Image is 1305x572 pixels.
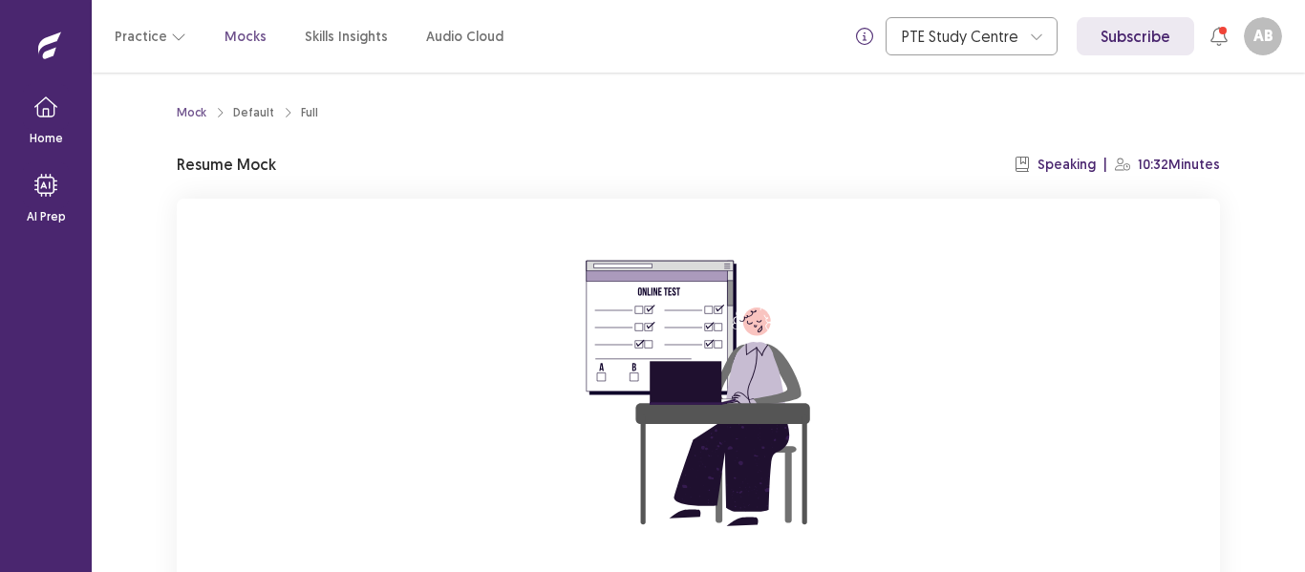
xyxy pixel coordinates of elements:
[902,18,1020,54] div: PTE Study Centre
[233,104,274,121] div: Default
[225,27,267,47] a: Mocks
[426,27,503,47] a: Audio Cloud
[1077,17,1194,55] a: Subscribe
[177,104,318,121] nav: breadcrumb
[177,153,276,176] p: Resume Mock
[30,130,63,147] p: Home
[1103,155,1107,175] p: |
[301,104,318,121] div: Full
[27,208,66,225] p: AI Prep
[847,19,882,53] button: info
[177,104,206,121] a: Mock
[1038,155,1096,175] p: Speaking
[1138,155,1220,175] p: 10:32 Minutes
[1244,17,1282,55] button: AB
[526,222,870,565] img: attend-mock
[115,19,186,53] button: Practice
[305,27,388,47] a: Skills Insights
